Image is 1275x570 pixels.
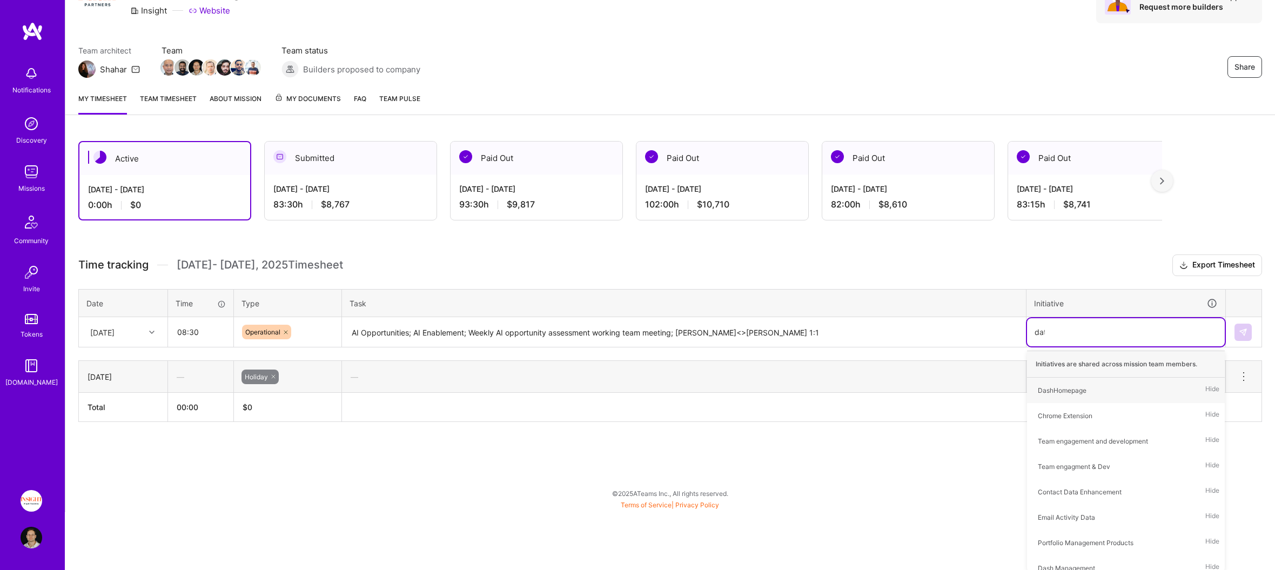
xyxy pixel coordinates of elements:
img: Team Member Avatar [189,59,205,76]
div: Request more builders [1139,2,1253,12]
div: [DATE] - [DATE] [831,183,985,195]
div: — [168,363,233,391]
div: Discovery [16,135,47,146]
button: Share [1227,56,1262,78]
img: Paid Out [459,150,472,163]
span: Hide [1205,459,1219,474]
span: $8,741 [1063,199,1091,210]
div: Community [14,235,49,246]
div: Initiative [1034,297,1218,310]
img: Team Member Avatar [231,59,247,76]
a: Team Member Avatar [246,58,260,77]
img: guide book [21,355,42,377]
div: Paid Out [451,142,622,175]
a: FAQ [354,93,366,115]
div: Paid Out [1008,142,1180,175]
span: $8,767 [321,199,350,210]
div: Insight [130,5,167,16]
div: Shahar [100,64,127,75]
a: About Mission [210,93,261,115]
div: Time [176,298,226,309]
span: $ 0 [243,403,252,412]
div: 83:30 h [273,199,428,210]
span: Hide [1205,510,1219,525]
span: Team Pulse [379,95,420,103]
img: Paid Out [831,150,844,163]
div: [DATE] - [DATE] [645,183,800,195]
div: 83:15 h [1017,199,1171,210]
span: Hide [1205,383,1219,398]
div: Submitted [265,142,437,175]
img: Team Member Avatar [175,59,191,76]
textarea: AI Opportunities; AI Enablement; Weekly AI opportunity assessment working team meeting; [PERSON_N... [343,318,1025,347]
div: [DATE] - [DATE] [273,183,428,195]
span: Hide [1205,408,1219,423]
a: Team Member Avatar [204,58,218,77]
img: Team Member Avatar [217,59,233,76]
div: Portfolio Management Products [1038,537,1133,548]
div: Chrome Extension [1038,410,1092,421]
img: Submitted [273,150,286,163]
th: Date [79,289,168,317]
div: DashHomepage [1038,385,1086,396]
span: Hide [1205,535,1219,550]
div: Team engagment & Dev [1038,461,1110,472]
th: Type [234,289,342,317]
span: Share [1234,62,1255,72]
i: icon Download [1179,260,1188,271]
div: [DATE] - [DATE] [88,184,241,195]
img: Insight Partners: Data & AI - Sourcing [21,490,42,512]
div: 82:00 h [831,199,985,210]
img: Team Member Avatar [245,59,261,76]
img: Team Member Avatar [203,59,219,76]
div: — [342,363,1026,391]
img: discovery [21,113,42,135]
a: Insight Partners: Data & AI - Sourcing [18,490,45,512]
div: 0:00 h [88,199,241,211]
div: [DOMAIN_NAME] [5,377,58,388]
div: [DATE] - [DATE] [459,183,614,195]
div: Paid Out [636,142,808,175]
span: Team status [281,45,420,56]
img: bell [21,63,42,84]
div: Invite [23,283,40,294]
div: [DATE] [88,371,159,383]
span: Hide [1205,434,1219,448]
span: $9,817 [507,199,535,210]
a: Team Member Avatar [162,58,176,77]
div: 93:30 h [459,199,614,210]
img: Community [18,209,44,235]
div: Paid Out [822,142,994,175]
a: My timesheet [78,93,127,115]
div: Initiatives are shared across mission team members. [1027,351,1225,378]
img: logo [22,22,43,41]
img: Paid Out [1017,150,1030,163]
a: User Avatar [18,527,45,548]
span: Team [162,45,260,56]
a: Team Member Avatar [190,58,204,77]
div: Active [79,142,250,175]
a: My Documents [274,93,341,115]
a: Team timesheet [140,93,197,115]
div: Team engagement and development [1038,435,1148,447]
span: | [621,501,719,509]
img: Builders proposed to company [281,61,299,78]
i: icon Mail [131,65,140,73]
a: Team Member Avatar [218,58,232,77]
th: Total [79,393,168,422]
div: Missions [18,183,45,194]
button: Export Timesheet [1172,254,1262,276]
div: © 2025 ATeams Inc., All rights reserved. [65,480,1275,507]
div: [DATE] - [DATE] [1017,183,1171,195]
i: icon Chevron [149,330,155,335]
span: $10,710 [697,199,729,210]
span: Team architect [78,45,140,56]
i: icon CompanyGray [130,6,139,15]
img: Submit [1239,328,1247,337]
a: Terms of Service [621,501,672,509]
span: My Documents [274,93,341,105]
img: right [1160,177,1164,185]
span: Time tracking [78,258,149,272]
img: Team Member Avatar [160,59,177,76]
img: Active [93,151,106,164]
